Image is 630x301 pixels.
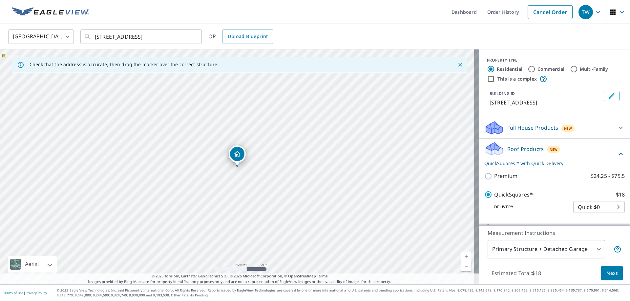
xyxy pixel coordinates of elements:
[601,266,623,281] button: Next
[494,191,534,199] p: QuickSquares™
[507,145,544,153] p: Roof Products
[604,91,619,101] button: Edit building 1
[591,172,625,180] p: $24.25 - $75.5
[57,288,627,298] p: © 2025 Eagle View Technologies, Inc. and Pictometry International Corp. All Rights Reserved. Repo...
[490,91,515,96] p: BUILDING ID
[573,198,625,216] div: Quick $0
[229,145,246,166] div: Dropped pin, building 1, Residential property, 4016 Muirfield Ln SE Olympia, WA 98501
[222,29,273,44] a: Upload Blueprint
[3,291,24,295] a: Terms of Use
[317,273,328,278] a: Terms
[497,66,522,72] label: Residential
[288,273,316,278] a: OpenStreetMap
[23,256,41,273] div: Aerial
[490,99,601,106] p: [STREET_ADDRESS]
[3,291,47,295] p: |
[484,141,625,167] div: Roof ProductsNewQuickSquares™ with Quick Delivery
[484,204,573,210] p: Delivery
[26,291,47,295] a: Privacy Policy
[456,61,465,69] button: Close
[580,66,608,72] label: Multi-Family
[550,147,558,152] span: New
[461,261,471,271] a: Current Level 17, Zoom Out
[484,120,625,136] div: Full House ProductsNew
[30,62,219,67] p: Check that the address is accurate, then drag the marker over the correct structure.
[8,28,74,46] div: [GEOGRAPHIC_DATA]
[488,229,621,237] p: Measurement Instructions
[484,160,617,167] p: QuickSquares™ with Quick Delivery
[528,5,573,19] a: Cancel Order
[461,252,471,261] a: Current Level 17, Zoom In
[486,266,546,280] p: Estimated Total: $18
[507,124,558,132] p: Full House Products
[494,172,517,180] p: Premium
[578,5,593,19] div: TW
[537,66,565,72] label: Commercial
[616,191,625,199] p: $18
[95,28,188,46] input: Search by address or latitude-longitude
[12,7,89,17] img: EV Logo
[614,245,621,253] span: Your report will include the primary structure and a detached garage if one exists.
[608,223,625,232] p: $13.75
[606,269,618,277] span: Next
[488,240,605,258] div: Primary Structure + Detached Garage
[208,29,273,44] div: OR
[228,32,268,41] span: Upload Blueprint
[487,57,622,63] div: PROPERTY TYPE
[494,223,511,232] p: Gutter
[8,256,57,273] div: Aerial
[497,76,537,82] label: This is a complex
[152,273,328,279] span: © 2025 TomTom, Earthstar Geographics SIO, © 2025 Microsoft Corporation, ©
[564,126,572,131] span: New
